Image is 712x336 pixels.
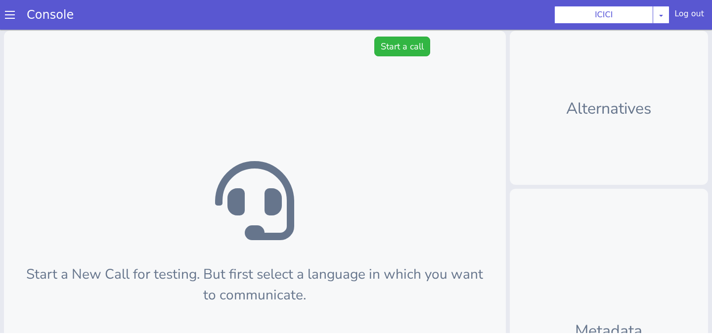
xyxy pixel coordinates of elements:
[554,6,653,24] button: ICICI
[526,70,692,94] p: Alternatives
[674,8,704,24] div: Log out
[15,8,86,22] a: Console
[374,10,430,30] button: Start a call
[20,237,490,279] p: Start a New Call for testing. But first select a language in which you want to communicate.
[526,293,692,316] p: Metadata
